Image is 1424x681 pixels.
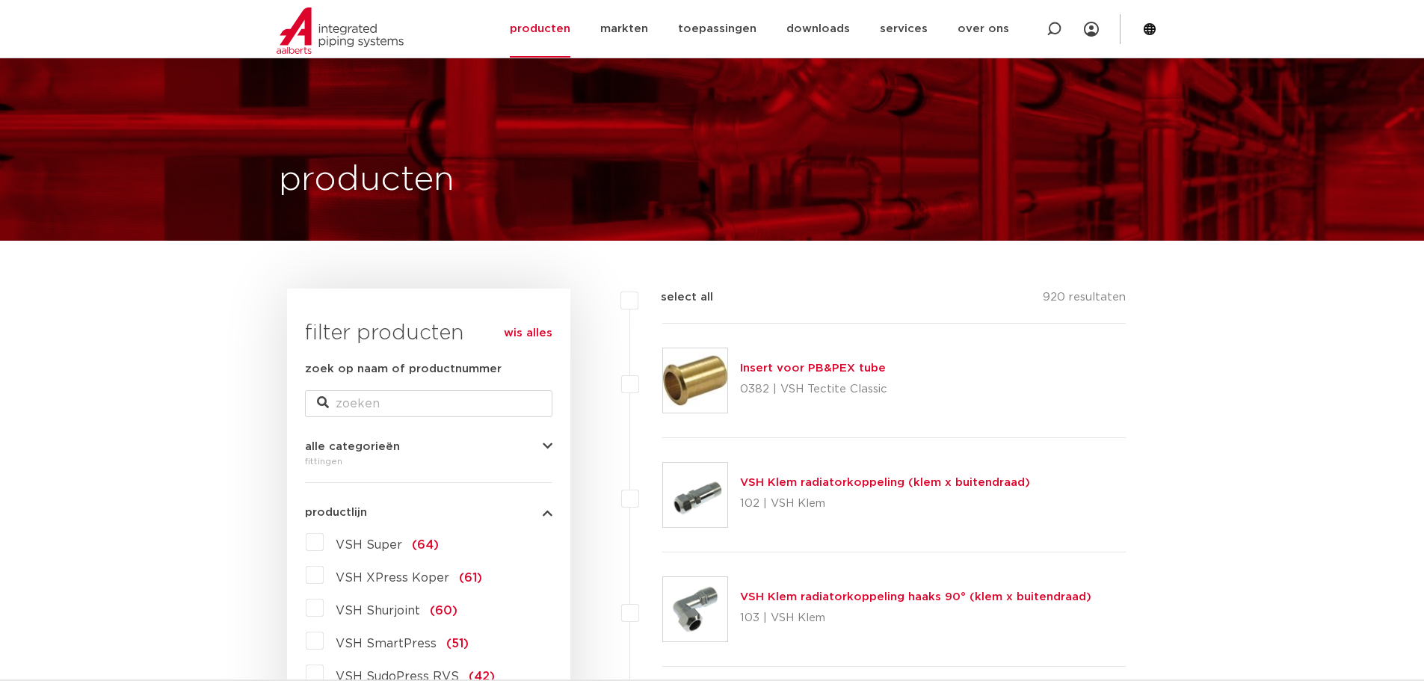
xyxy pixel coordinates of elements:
span: VSH Super [336,539,402,551]
label: zoek op naam of productnummer [305,360,502,378]
span: (51) [446,638,469,650]
span: VSH SmartPress [336,638,437,650]
span: productlijn [305,507,367,518]
span: alle categorieën [305,441,400,452]
span: (64) [412,539,439,551]
a: VSH Klem radiatorkoppeling (klem x buitendraad) [740,477,1030,488]
label: select all [638,289,713,306]
img: Thumbnail for VSH Klem radiatorkoppeling haaks 90° (klem x buitendraad) [663,577,727,641]
span: VSH XPress Koper [336,572,449,584]
span: (61) [459,572,482,584]
a: VSH Klem radiatorkoppeling haaks 90° (klem x buitendraad) [740,591,1091,603]
p: 0382 | VSH Tectite Classic [740,378,887,401]
img: Thumbnail for Insert voor PB&PEX tube [663,348,727,413]
button: productlijn [305,507,552,518]
h1: producten [279,156,454,204]
a: Insert voor PB&PEX tube [740,363,886,374]
p: 103 | VSH Klem [740,606,1091,630]
button: alle categorieën [305,441,552,452]
span: VSH Shurjoint [336,605,420,617]
span: (60) [430,605,457,617]
p: 920 resultaten [1043,289,1126,312]
img: Thumbnail for VSH Klem radiatorkoppeling (klem x buitendraad) [663,463,727,527]
div: fittingen [305,452,552,470]
input: zoeken [305,390,552,417]
h3: filter producten [305,318,552,348]
p: 102 | VSH Klem [740,492,1030,516]
a: wis alles [504,324,552,342]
